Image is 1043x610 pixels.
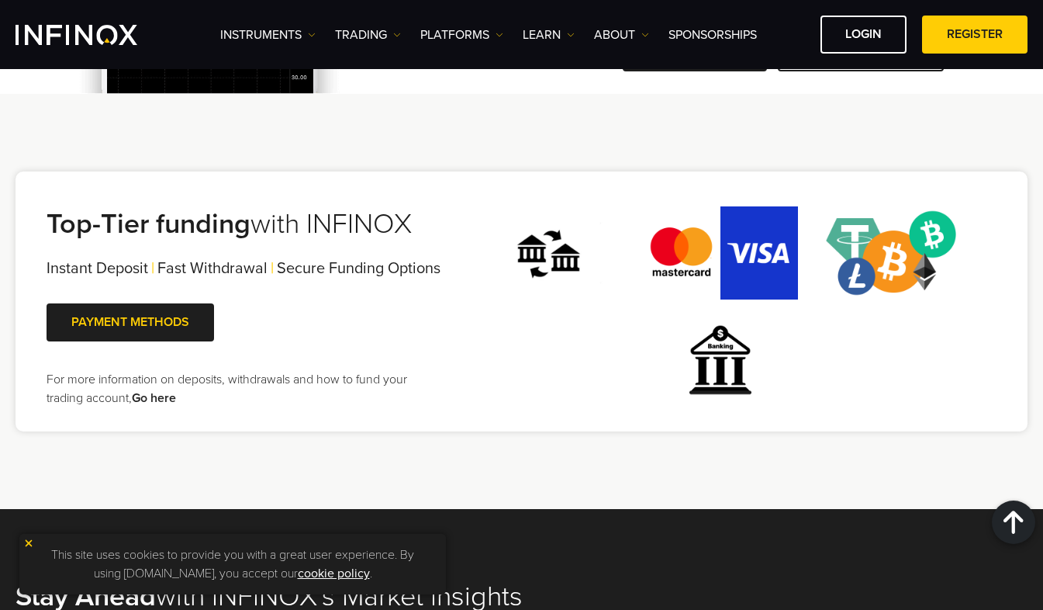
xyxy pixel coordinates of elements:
img: crypto_solution.webp [813,206,969,300]
a: REGISTER [922,16,1027,54]
h2: with INFINOX [47,207,445,241]
a: ABOUT [594,26,649,44]
a: TRADING [335,26,401,44]
span: Secure Funding Options [277,259,440,278]
span: Fast Withdrawal [157,259,268,278]
strong: Top-Tier funding [47,207,250,241]
a: PLATFORMS [420,26,503,44]
a: SPONSORSHIPS [668,26,757,44]
a: Learn [523,26,575,44]
span: | [271,259,274,278]
span: | [151,259,154,278]
a: LOGIN [820,16,907,54]
a: Go here [132,390,176,406]
img: credit_card.webp [643,206,798,300]
a: INFINOX Logo [16,25,174,45]
img: internet_banking.webp [643,315,798,408]
img: bank_transfer.webp [472,206,627,300]
p: For more information on deposits, withdrawals and how to fund your trading account, [47,370,445,407]
a: Instruments [220,26,316,44]
a: PAYMENT METHODS [47,303,214,341]
span: Instant Deposit [47,259,148,278]
p: This site uses cookies to provide you with a great user experience. By using [DOMAIN_NAME], you a... [27,542,438,587]
a: cookie policy [298,566,370,581]
img: yellow close icon [23,538,34,549]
